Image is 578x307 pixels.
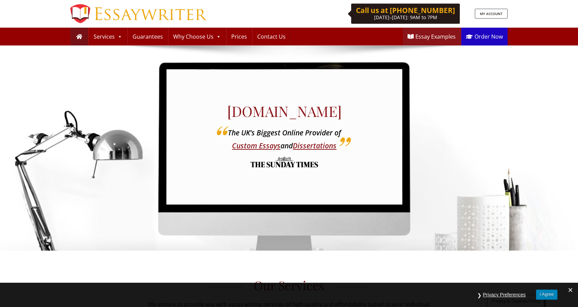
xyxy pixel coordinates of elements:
[293,141,336,150] a: Dissertations
[232,141,280,150] a: Custom Essays
[142,278,436,293] h3: Our Services
[128,28,168,45] a: Guarantees
[227,103,342,120] h1: [DOMAIN_NAME]
[475,9,508,19] a: MY ACCOUNT
[168,28,226,45] a: Why Choose Us
[226,28,252,45] a: Prices
[536,290,558,299] button: I Agree
[228,128,341,150] i: The UK’s Biggest Online Provider of and
[403,28,460,45] a: Essay Examples
[252,28,290,45] a: Contact Us
[374,14,437,21] span: [DATE]–[DATE]: 9AM to 7PM
[461,28,508,45] a: Order Now
[250,152,318,172] img: the sunday times
[356,5,455,15] b: Call us at [PHONE_NUMBER]
[89,28,127,45] a: Services
[480,290,529,300] button: Privacy Preferences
